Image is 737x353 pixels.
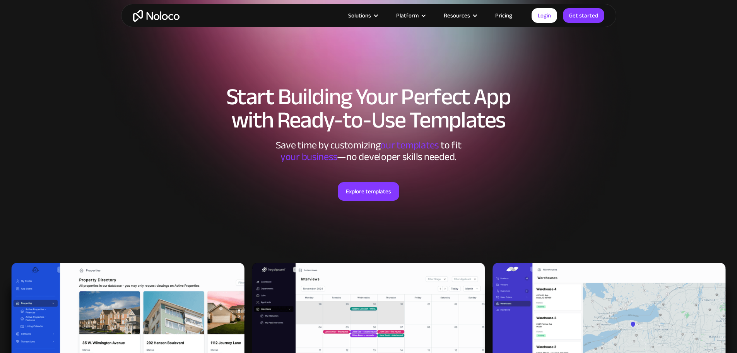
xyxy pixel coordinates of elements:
[396,10,419,21] div: Platform
[563,8,604,23] a: Get started
[348,10,371,21] div: Solutions
[253,139,485,163] div: Save time by customizing to fit ‍ —no developer skills needed.
[338,182,399,201] a: Explore templates
[133,10,180,22] a: home
[380,136,439,155] span: our templates
[339,10,386,21] div: Solutions
[444,10,470,21] div: Resources
[532,8,557,23] a: Login
[434,10,486,21] div: Resources
[486,10,522,21] a: Pricing
[129,85,609,132] h1: Start Building Your Perfect App with Ready-to-Use Templates
[386,10,434,21] div: Platform
[280,147,337,166] span: your business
